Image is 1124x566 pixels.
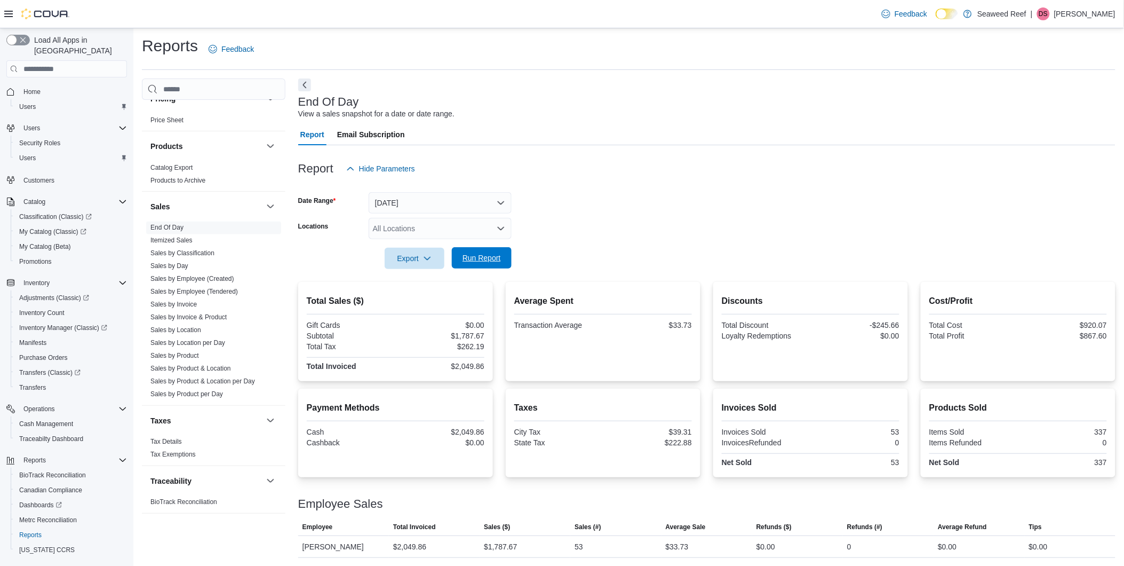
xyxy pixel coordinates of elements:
[19,103,36,111] span: Users
[19,516,77,524] span: Metrc Reconciliation
[1029,523,1042,531] span: Tips
[11,320,131,335] a: Inventory Manager (Classic)
[150,164,193,171] a: Catalog Export
[722,458,752,467] strong: Net Sold
[298,78,311,91] button: Next
[150,141,262,152] button: Products
[19,435,83,443] span: Traceabilty Dashboard
[15,351,72,364] a: Purchase Orders
[847,540,851,553] div: 0
[298,222,329,231] label: Locations
[605,438,692,447] div: $222.88
[19,501,62,509] span: Dashboards
[15,469,127,482] span: BioTrack Reconciliation
[514,438,601,447] div: State Tax
[15,351,127,364] span: Purchase Orders
[150,499,217,506] a: BioTrack Reconciliation
[11,513,131,528] button: Metrc Reconciliation
[150,288,238,296] a: Sales by Employee (Tendered)
[936,9,958,20] input: Dark Mode
[11,431,131,446] button: Traceabilty Dashboard
[150,224,184,232] span: End Of Day
[19,420,73,428] span: Cash Management
[812,332,899,340] div: $0.00
[21,9,69,19] img: Cova
[150,116,184,124] a: Price Sheet
[307,332,394,340] div: Subtotal
[23,456,46,465] span: Reports
[30,35,127,56] span: Load All Apps in [GEOGRAPHIC_DATA]
[15,240,127,253] span: My Catalog (Beta)
[307,362,356,371] strong: Total Invoiced
[307,295,484,308] h2: Total Sales ($)
[15,255,127,268] span: Promotions
[142,436,285,466] div: Taxes
[342,158,419,179] button: Hide Parameters
[150,301,197,309] span: Sales by Invoice
[11,468,131,483] button: BioTrack Reconciliation
[756,540,775,553] div: $0.00
[150,250,214,257] a: Sales by Classification
[514,428,601,436] div: City Tax
[397,438,484,447] div: $0.00
[264,414,277,427] button: Taxes
[977,7,1026,20] p: Seaweed Reef
[298,108,455,120] div: View a sales snapshot for a date or date range.
[298,536,389,557] div: [PERSON_NAME]
[393,523,436,531] span: Total Invoiced
[19,277,127,289] span: Inventory
[150,340,225,347] a: Sales by Location per Day
[23,88,41,96] span: Home
[19,309,65,317] span: Inventory Count
[15,336,51,349] a: Manifests
[391,248,438,269] span: Export
[1020,428,1107,436] div: 337
[1020,438,1107,447] div: 0
[452,247,512,269] button: Run Report
[150,378,255,386] span: Sales by Product & Location per Day
[150,263,188,270] a: Sales by Day
[666,540,689,553] div: $33.73
[15,366,127,379] span: Transfers (Classic)
[19,195,50,208] button: Catalog
[11,209,131,224] a: Classification (Classic)
[150,378,255,386] a: Sales by Product & Location per Day
[19,227,86,236] span: My Catalog (Classic)
[722,438,809,447] div: InvoicesRefunded
[15,321,127,334] span: Inventory Manager (Classic)
[19,403,127,415] span: Operations
[1031,7,1033,20] p: |
[15,292,127,304] span: Adjustments (Classic)
[929,438,1016,447] div: Items Refunded
[142,161,285,191] div: Products
[514,402,692,414] h2: Taxes
[2,402,131,416] button: Operations
[393,540,426,553] div: $2,049.86
[11,483,131,498] button: Canadian Compliance
[15,529,127,541] span: Reports
[19,339,46,347] span: Manifests
[19,173,127,186] span: Customers
[337,124,405,145] span: Email Subscription
[878,3,931,25] a: Feedback
[2,121,131,136] button: Users
[11,528,131,543] button: Reports
[150,438,182,446] span: Tax Details
[2,194,131,209] button: Catalog
[11,254,131,269] button: Promotions
[302,523,333,531] span: Employee
[11,498,131,513] a: Dashboards
[11,335,131,350] button: Manifests
[895,9,927,19] span: Feedback
[19,122,44,135] button: Users
[150,352,199,360] span: Sales by Product
[2,276,131,290] button: Inventory
[11,350,131,365] button: Purchase Orders
[23,198,45,206] span: Catalog
[722,402,899,414] h2: Invoices Sold
[298,96,359,108] h3: End Of Day
[497,224,505,233] button: Open list of options
[15,418,127,430] span: Cash Management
